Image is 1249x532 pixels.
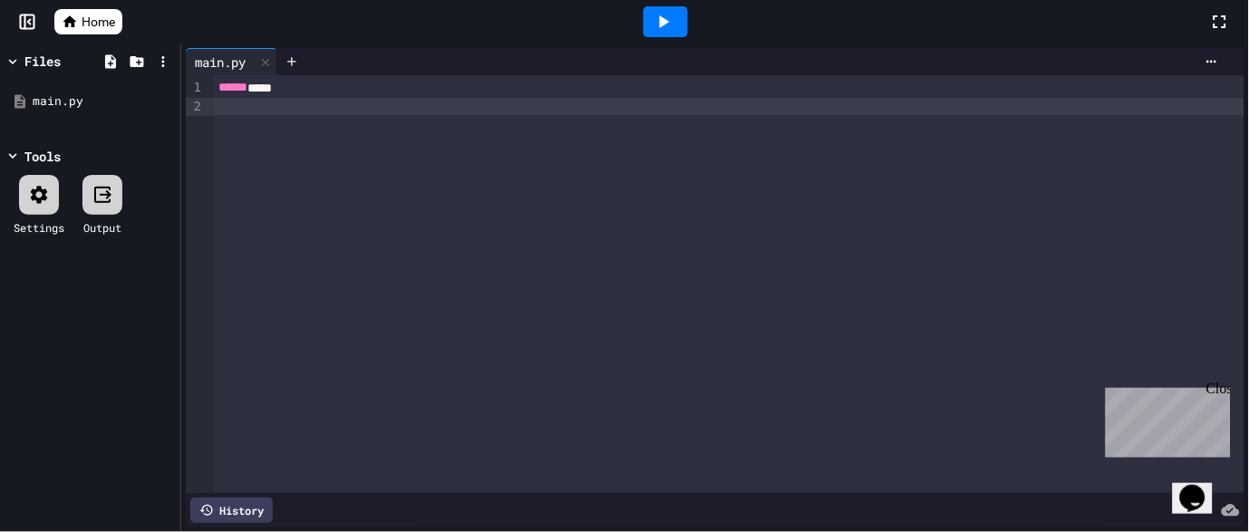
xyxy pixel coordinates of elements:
[33,92,174,111] div: main.py
[24,147,61,166] div: Tools
[186,79,204,98] div: 1
[24,52,61,71] div: Files
[186,48,277,75] div: main.py
[186,53,255,72] div: main.py
[186,98,204,116] div: 2
[54,9,122,34] a: Home
[82,13,115,31] span: Home
[190,498,273,523] div: History
[1099,381,1231,458] iframe: chat widget
[7,7,125,115] div: Chat with us now!Close
[83,219,121,236] div: Output
[1173,459,1231,514] iframe: chat widget
[14,219,64,236] div: Settings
